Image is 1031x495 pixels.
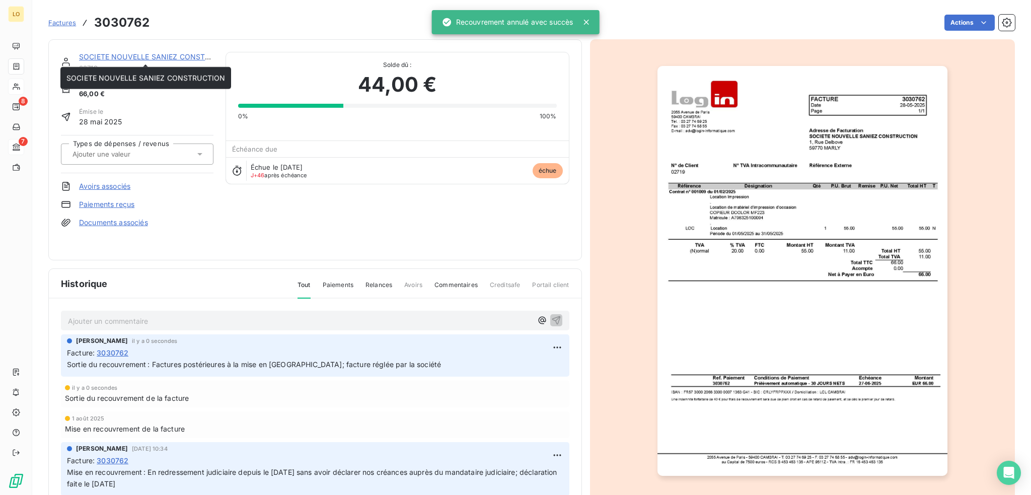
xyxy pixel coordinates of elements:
[238,60,557,69] span: Solde dû :
[65,423,185,434] span: Mise en recouvrement de la facture
[365,280,392,298] span: Relances
[66,74,225,82] span: SOCIETE NOUVELLE SANIEZ CONSTRUCTION
[61,277,108,291] span: Historique
[232,145,278,153] span: Échéance due
[65,393,189,403] span: Sortie du recouvrement de la facture
[8,139,24,155] a: 7
[251,172,265,179] span: J+46
[67,455,95,466] span: Facture :
[251,172,307,178] span: après échéance
[8,6,24,22] div: LO
[434,280,478,298] span: Commentaires
[442,13,573,31] div: Recouvrement annulé avec succès
[67,360,441,369] span: Sortie du recouvrement : Factures postérieures à la mise en [GEOGRAPHIC_DATA]; facture réglée par...
[67,347,95,358] span: Facture :
[298,280,311,299] span: Tout
[532,280,569,298] span: Portail client
[67,468,559,488] span: Mise en recouvrement : En redressement judiciaire depuis le [DATE] sans avoir déclarer nos créanc...
[71,150,173,159] input: Ajouter une valeur
[79,64,213,72] span: 02719
[997,461,1021,485] div: Open Intercom Messenger
[490,280,521,298] span: Creditsafe
[79,181,130,191] a: Avoirs associés
[251,163,303,171] span: Échue le [DATE]
[8,99,24,115] a: 8
[657,66,947,476] img: invoice_thumbnail
[19,137,28,146] span: 7
[94,14,150,32] h3: 3030762
[132,446,168,452] span: [DATE] 10:34
[404,280,422,298] span: Avoirs
[533,163,563,178] span: échue
[238,112,248,121] span: 0%
[76,444,128,453] span: [PERSON_NAME]
[79,116,122,127] span: 28 mai 2025
[79,218,148,228] a: Documents associés
[79,107,122,116] span: Émise le
[76,336,128,345] span: [PERSON_NAME]
[72,415,105,421] span: 1 août 2025
[48,18,76,28] a: Factures
[97,455,128,466] span: 3030762
[540,112,557,121] span: 100%
[48,19,76,27] span: Factures
[72,385,118,391] span: il y a 0 secondes
[79,199,134,209] a: Paiements reçus
[132,338,178,344] span: il y a 0 secondes
[19,97,28,106] span: 8
[97,347,128,358] span: 3030762
[944,15,995,31] button: Actions
[79,89,120,99] span: 66,00 €
[358,69,436,100] span: 44,00 €
[323,280,353,298] span: Paiements
[8,473,24,489] img: Logo LeanPay
[79,52,238,61] a: SOCIETE NOUVELLE SANIEZ CONSTRUCTION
